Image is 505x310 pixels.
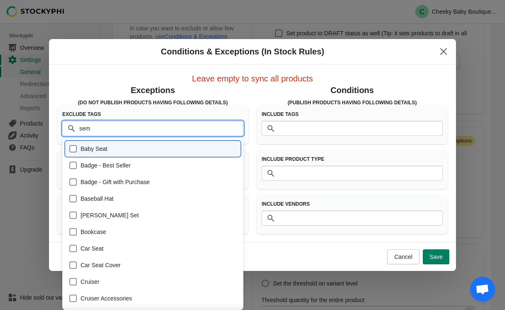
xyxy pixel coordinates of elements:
[331,86,374,95] span: Conditions
[262,201,443,207] h3: Include Vendors
[423,249,449,264] button: Save
[429,253,443,260] span: Save
[436,44,451,59] button: Close
[62,111,243,118] h3: Exclude Tags
[62,173,243,189] li: Badge - Gift with Purchase
[161,47,324,56] span: Conditions & Exceptions (In Stock Rules)
[62,239,243,256] li: Car Seat
[387,249,419,264] button: Cancel
[62,141,243,156] li: Baby Seat
[62,206,243,223] li: Bloomer Set
[62,289,243,306] li: Cruiser Accessories
[192,74,313,83] span: Leave empty to sync all products
[62,156,243,173] li: Badge - Best Seller
[257,99,448,106] h3: (Publish products having following details)
[262,111,443,118] h3: Include Tags
[470,277,495,302] div: Open chat
[62,256,243,273] li: Car Seat Cover
[62,189,243,206] li: Baseball Hat
[62,273,243,289] li: Cruiser
[262,156,443,162] h3: Include Product Type
[57,99,248,106] h3: (Do Not Publish products having following details)
[131,86,175,95] span: Exceptions
[62,223,243,239] li: Bookcase
[394,253,412,260] span: Cancel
